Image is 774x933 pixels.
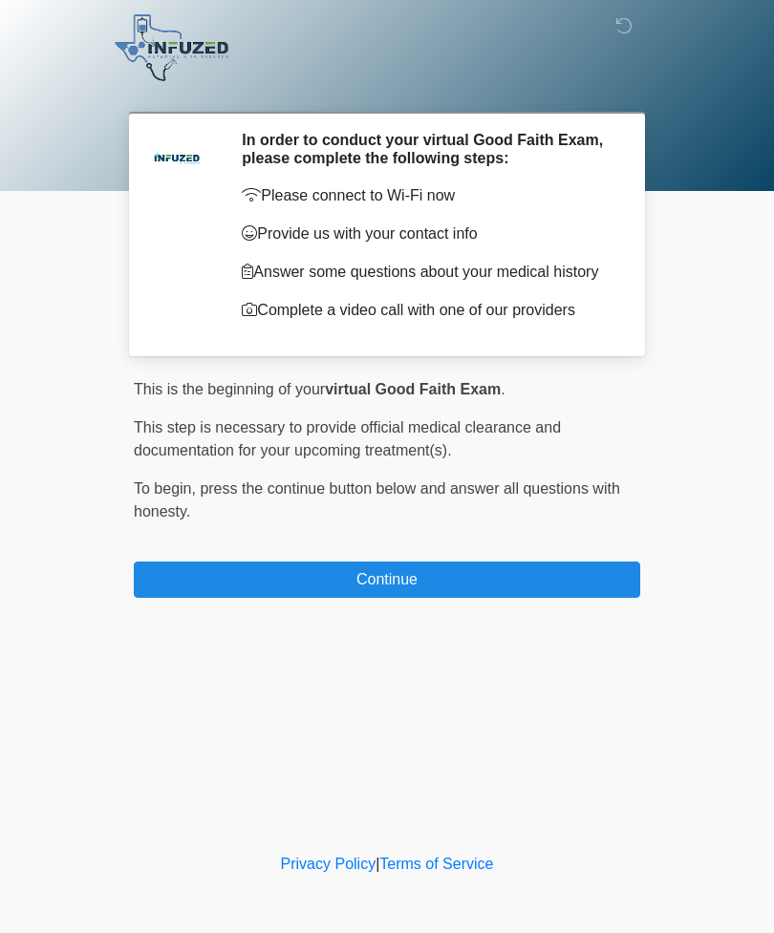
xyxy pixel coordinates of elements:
button: Continue [134,562,640,598]
span: To begin, [134,480,200,497]
p: Please connect to Wi-Fi now [242,184,612,207]
span: This step is necessary to provide official medical clearance and documentation for your upcoming ... [134,419,561,458]
img: Infuzed IV Therapy Logo [115,14,228,81]
p: Answer some questions about your medical history [242,261,612,284]
img: Agent Avatar [148,131,205,188]
strong: virtual Good Faith Exam [325,381,501,397]
span: This is the beginning of your [134,381,325,397]
p: Complete a video call with one of our providers [242,299,612,322]
span: press the continue button below and answer all questions with honesty. [134,480,620,520]
a: | [376,856,379,872]
p: Provide us with your contact info [242,223,612,245]
h2: In order to conduct your virtual Good Faith Exam, please complete the following steps: [242,131,612,167]
span: . [501,381,505,397]
a: Privacy Policy [281,856,376,872]
a: Terms of Service [379,856,493,872]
